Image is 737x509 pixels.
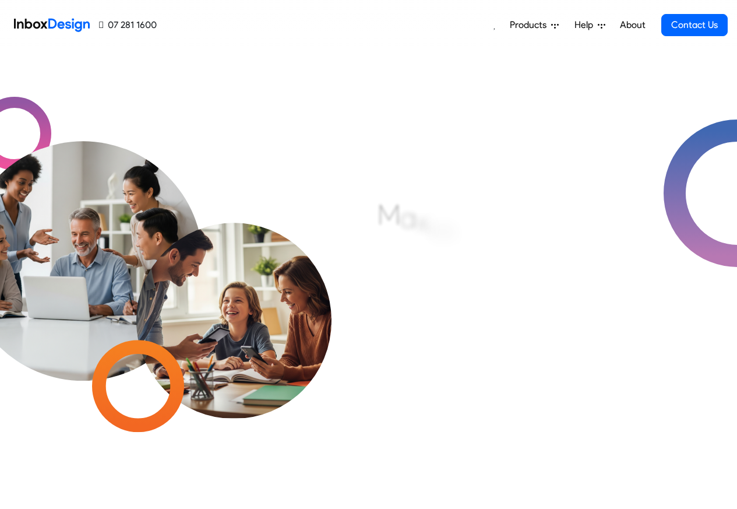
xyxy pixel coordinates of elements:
div: i [456,219,460,254]
a: 07 281 1600 [99,18,157,32]
a: Contact Us [661,14,728,36]
div: a [400,200,416,235]
span: Products [510,18,551,32]
div: Maximising Efficient & Engagement, Connecting Schools, Families, and Students. [378,192,660,367]
div: x [416,204,428,239]
div: M [378,197,400,232]
a: Products [505,13,563,37]
div: s [460,226,472,261]
div: m [432,213,456,248]
img: parents_with_child.png [112,174,356,419]
a: About [616,13,648,37]
a: Help [570,13,610,37]
div: i [428,208,432,243]
span: Help [574,18,598,32]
